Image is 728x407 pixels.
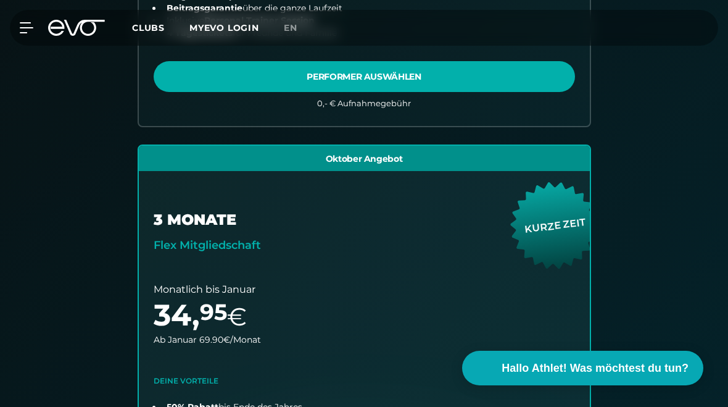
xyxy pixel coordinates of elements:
[462,351,703,385] button: Hallo Athlet! Was möchtest du tun?
[132,22,165,33] span: Clubs
[502,360,689,377] span: Hallo Athlet! Was möchtest du tun?
[132,22,189,33] a: Clubs
[284,22,297,33] span: en
[284,21,312,35] a: en
[189,22,259,33] a: MYEVO LOGIN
